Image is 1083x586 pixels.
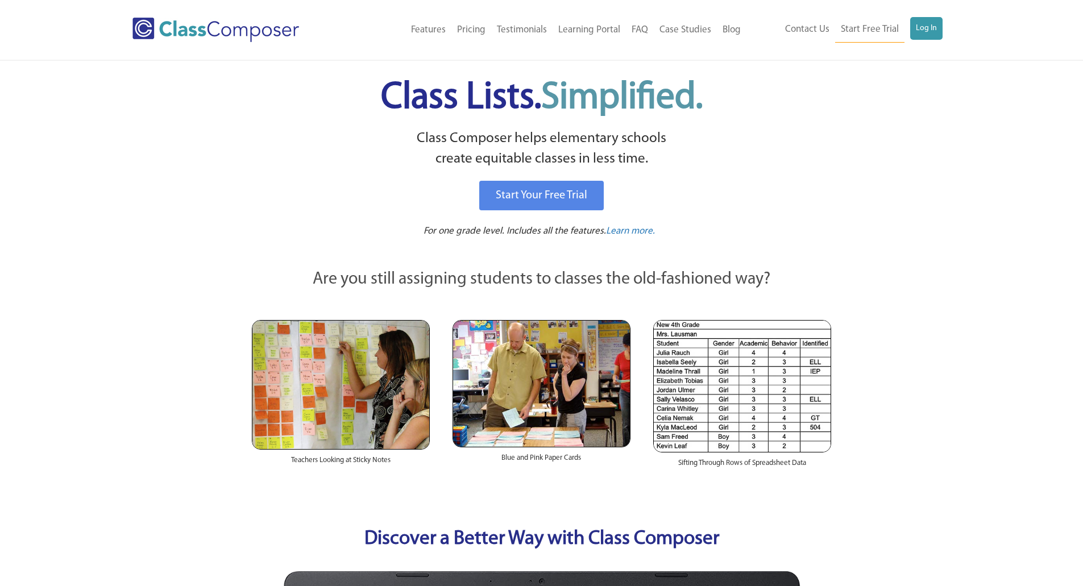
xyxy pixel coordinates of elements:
p: Are you still assigning students to classes the old-fashioned way? [252,267,832,292]
p: Discover a Better Way with Class Composer [240,525,843,554]
div: Blue and Pink Paper Cards [453,447,630,475]
span: Simplified. [541,80,703,117]
img: Blue and Pink Paper Cards [453,320,630,447]
a: Start Your Free Trial [479,181,604,210]
span: Start Your Free Trial [496,190,587,201]
a: Case Studies [654,18,717,43]
a: Pricing [451,18,491,43]
span: For one grade level. Includes all the features. [424,226,606,236]
img: Class Composer [132,18,299,42]
div: Sifting Through Rows of Spreadsheet Data [653,452,831,480]
a: Testimonials [491,18,553,43]
img: Spreadsheets [653,320,831,452]
a: Features [405,18,451,43]
a: Log In [910,17,943,40]
nav: Header Menu [346,18,746,43]
span: Class Lists. [381,80,703,117]
a: Blog [717,18,746,43]
span: Learn more. [606,226,655,236]
a: Learn more. [606,225,655,239]
a: FAQ [626,18,654,43]
a: Contact Us [779,17,835,42]
a: Start Free Trial [835,17,904,43]
nav: Header Menu [746,17,943,43]
img: Teachers Looking at Sticky Notes [252,320,430,450]
p: Class Composer helps elementary schools create equitable classes in less time. [250,128,833,170]
a: Learning Portal [553,18,626,43]
div: Teachers Looking at Sticky Notes [252,450,430,477]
